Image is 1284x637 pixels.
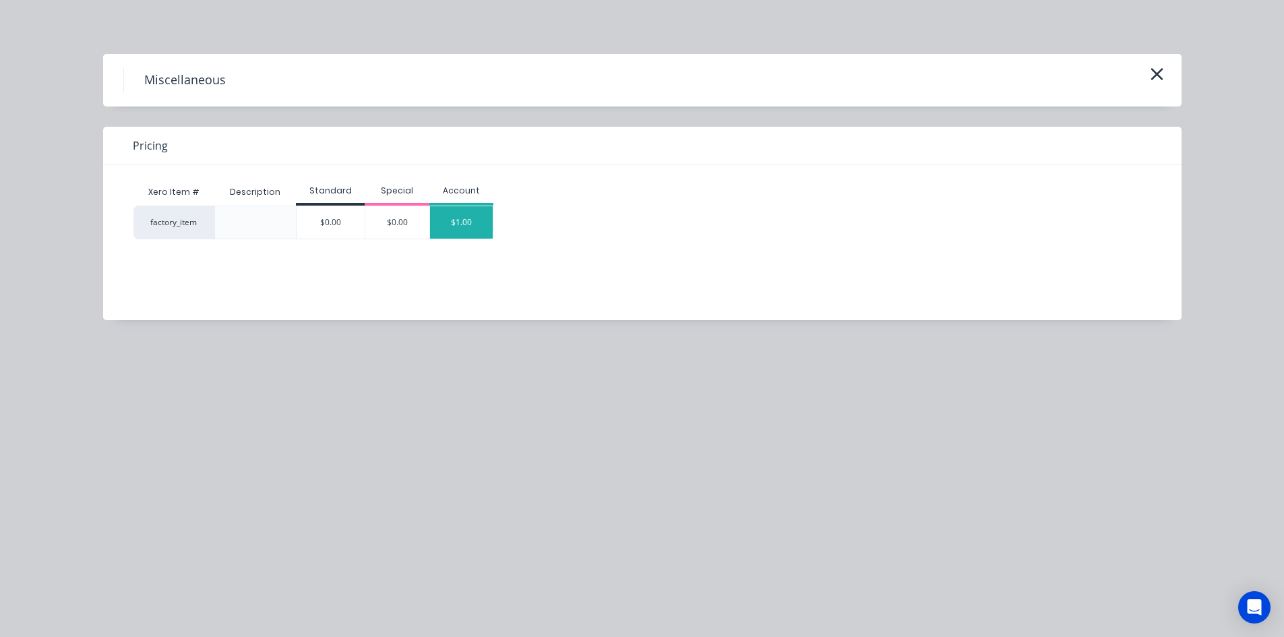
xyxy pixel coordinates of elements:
div: Special [365,185,429,197]
div: Xero Item # [133,179,214,206]
div: Description [219,175,291,209]
h4: Miscellaneous [123,67,246,93]
div: $1.00 [430,206,493,239]
div: $0.00 [297,206,365,239]
div: Open Intercom Messenger [1238,591,1271,624]
div: factory_item [133,206,214,239]
div: $0.00 [365,206,429,239]
div: Standard [296,185,365,197]
span: Pricing [133,138,168,154]
div: Account [429,185,494,197]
